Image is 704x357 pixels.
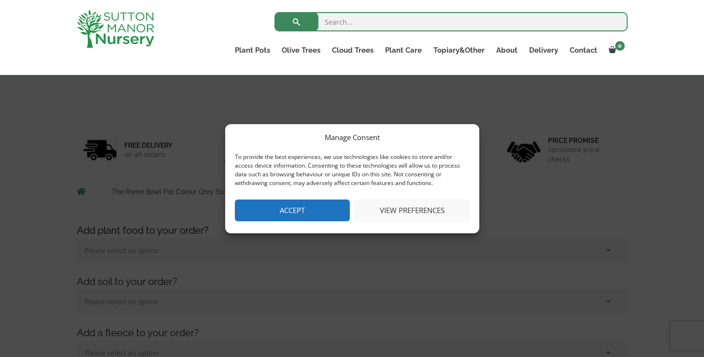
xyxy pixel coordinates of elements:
[564,43,603,57] a: Contact
[325,131,380,143] div: Manage Consent
[428,43,490,57] a: Topiary&Other
[326,43,379,57] a: Cloud Trees
[615,41,625,51] span: 0
[77,10,154,48] img: logo
[229,43,276,57] a: Plant Pots
[379,43,428,57] a: Plant Care
[355,200,470,221] button: View preferences
[276,43,326,57] a: Olive Trees
[490,43,523,57] a: About
[235,153,469,187] div: To provide the best experiences, we use technologies like cookies to store and/or access device i...
[274,12,628,31] input: Search...
[523,43,564,57] a: Delivery
[603,43,628,57] a: 0
[235,200,350,221] button: Accept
